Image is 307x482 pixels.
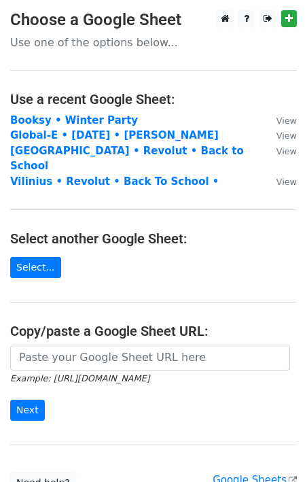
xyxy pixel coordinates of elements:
h4: Copy/paste a Google Sheet URL: [10,323,297,339]
a: Global-E • [DATE] • [PERSON_NAME] [10,129,219,141]
h4: Use a recent Google Sheet: [10,91,297,107]
small: View [276,146,297,156]
small: Example: [URL][DOMAIN_NAME] [10,373,149,383]
a: View [263,145,297,157]
a: Booksy • Winter Party [10,114,138,126]
input: Next [10,400,45,421]
input: Paste your Google Sheet URL here [10,345,290,371]
a: Select... [10,257,61,278]
h3: Choose a Google Sheet [10,10,297,30]
small: View [276,116,297,126]
a: View [263,175,297,188]
small: View [276,177,297,187]
small: View [276,131,297,141]
a: View [263,114,297,126]
a: Vilinius • Revolut • Back To School • [10,175,219,188]
a: [GEOGRAPHIC_DATA] • Revolut • Back to School [10,145,244,173]
p: Use one of the options below... [10,35,297,50]
a: View [263,129,297,141]
h4: Select another Google Sheet: [10,230,297,247]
